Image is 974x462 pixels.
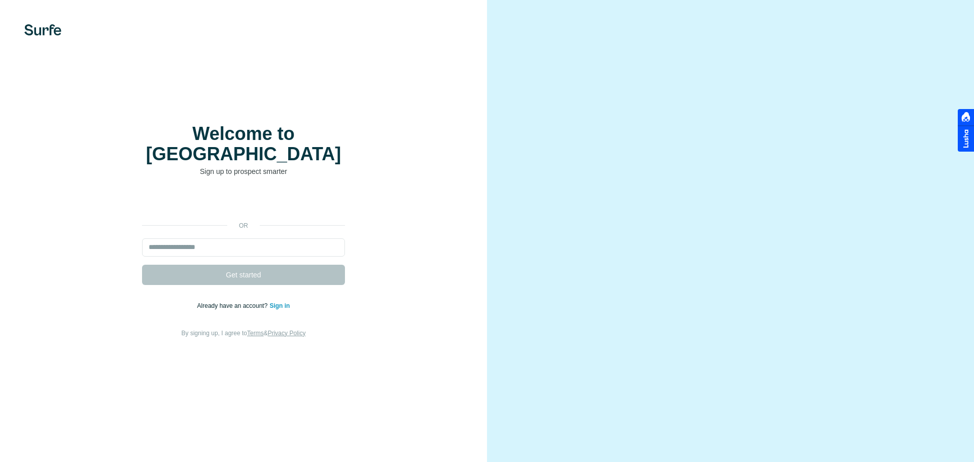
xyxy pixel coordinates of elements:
[137,192,350,214] iframe: Sign in with Google Button
[142,166,345,176] p: Sign up to prospect smarter
[24,24,61,35] img: Surfe's logo
[268,330,306,337] a: Privacy Policy
[247,330,264,337] a: Terms
[142,124,345,164] h1: Welcome to [GEOGRAPHIC_DATA]
[227,221,260,230] p: or
[182,330,306,337] span: By signing up, I agree to &
[269,302,290,309] a: Sign in
[197,302,270,309] span: Already have an account?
